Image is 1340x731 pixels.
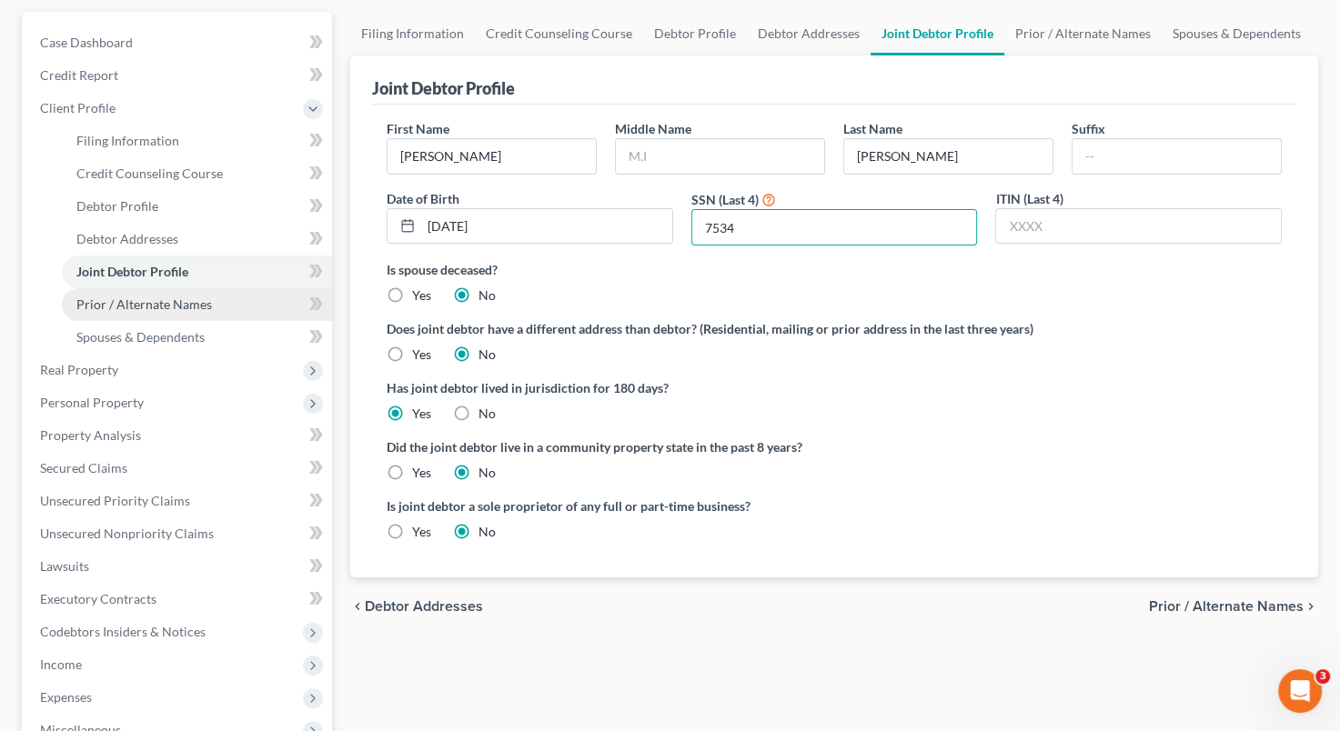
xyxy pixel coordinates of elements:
[996,209,1281,244] input: XXXX
[387,496,825,516] label: Is joint debtor a sole proprietor of any full or part-time business?
[1004,12,1162,55] a: Prior / Alternate Names
[62,157,332,190] a: Credit Counseling Course
[25,452,332,485] a: Secured Claims
[40,460,127,476] span: Secured Claims
[40,35,133,50] span: Case Dashboard
[1149,599,1304,614] span: Prior / Alternate Names
[412,464,431,482] label: Yes
[25,419,332,452] a: Property Analysis
[350,12,475,55] a: Filing Information
[25,485,332,517] a: Unsecured Priority Claims
[692,210,977,245] input: XXXX
[643,12,747,55] a: Debtor Profile
[40,395,144,410] span: Personal Property
[1315,669,1330,684] span: 3
[747,12,871,55] a: Debtor Addresses
[412,286,431,305] label: Yes
[40,689,92,705] span: Expenses
[365,599,483,614] span: Debtor Addresses
[62,125,332,157] a: Filing Information
[40,67,118,83] span: Credit Report
[387,319,1282,338] label: Does joint debtor have a different address than debtor? (Residential, mailing or prior address in...
[387,119,449,138] label: First Name
[412,405,431,423] label: Yes
[995,189,1063,208] label: ITIN (Last 4)
[1149,599,1318,614] button: Prior / Alternate Names chevron_right
[62,321,332,354] a: Spouses & Dependents
[387,189,459,208] label: Date of Birth
[479,286,496,305] label: No
[40,624,206,639] span: Codebtors Insiders & Notices
[691,190,759,209] label: SSN (Last 4)
[76,165,223,181] span: Credit Counseling Course
[412,523,431,541] label: Yes
[372,77,515,99] div: Joint Debtor Profile
[62,223,332,255] a: Debtor Addresses
[387,260,1282,279] label: Is spouse deceased?
[25,583,332,616] a: Executory Contracts
[40,493,190,508] span: Unsecured Priority Claims
[25,59,332,92] a: Credit Report
[1073,139,1281,174] input: --
[76,296,212,312] span: Prior / Alternate Names
[479,464,496,482] label: No
[1072,119,1105,138] label: Suffix
[412,345,431,364] label: Yes
[40,591,156,606] span: Executory Contracts
[76,329,205,345] span: Spouses & Dependents
[76,231,178,246] span: Debtor Addresses
[871,12,1004,55] a: Joint Debtor Profile
[1304,599,1318,614] i: chevron_right
[40,656,82,672] span: Income
[62,190,332,223] a: Debtor Profile
[76,133,179,148] span: Filing Information
[1162,12,1312,55] a: Spouses & Dependents
[40,362,118,377] span: Real Property
[387,437,1282,456] label: Did the joint debtor live in a community property state in the past 8 years?
[350,599,365,614] i: chevron_left
[1278,669,1322,713] iframe: Intercom live chat
[25,517,332,550] a: Unsecured Nonpriority Claims
[350,599,483,614] button: chevron_left Debtor Addresses
[844,139,1053,174] input: --
[479,405,496,423] label: No
[25,26,332,59] a: Case Dashboard
[62,255,332,288] a: Joint Debtor Profile
[40,526,214,541] span: Unsecured Nonpriority Claims
[421,209,672,244] input: MM/DD/YYYY
[62,288,332,321] a: Prior / Alternate Names
[76,264,188,279] span: Joint Debtor Profile
[76,198,158,214] span: Debtor Profile
[615,119,691,138] label: Middle Name
[479,345,496,364] label: No
[479,523,496,541] label: No
[388,139,596,174] input: --
[475,12,643,55] a: Credit Counseling Course
[387,378,1282,397] label: Has joint debtor lived in jurisdiction for 180 days?
[25,550,332,583] a: Lawsuits
[843,119,902,138] label: Last Name
[40,100,116,115] span: Client Profile
[40,427,141,443] span: Property Analysis
[40,558,89,574] span: Lawsuits
[616,139,824,174] input: M.I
